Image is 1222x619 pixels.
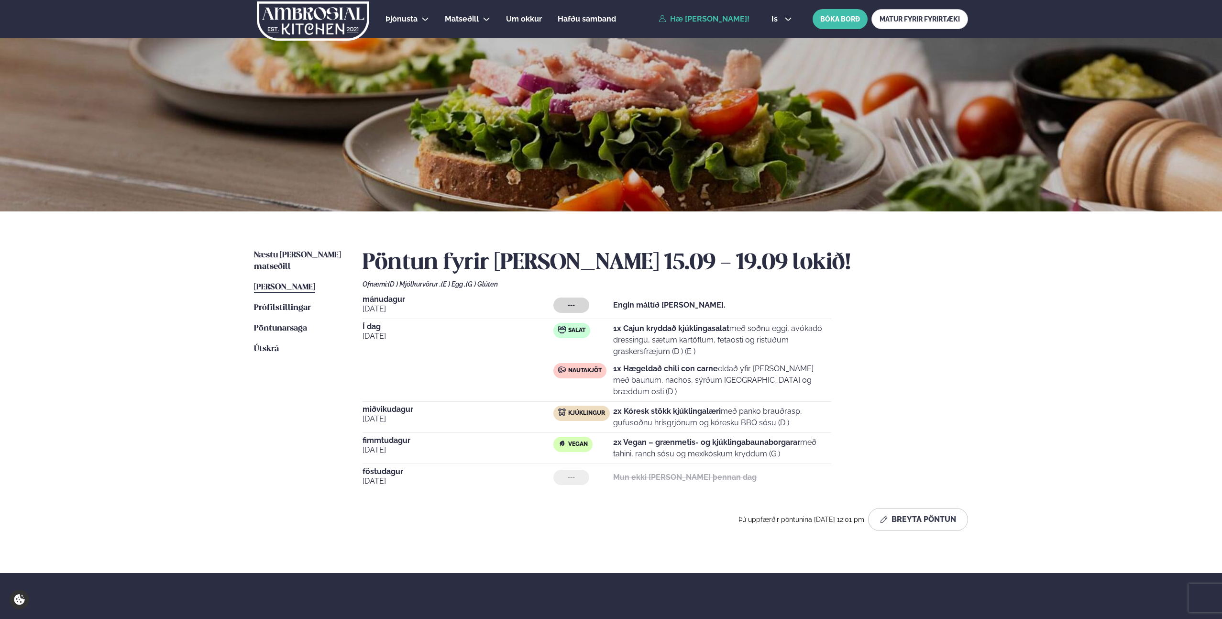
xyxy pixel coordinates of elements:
[445,14,479,23] span: Matseðill
[441,280,466,288] span: (E ) Egg ,
[613,473,757,482] strong: Mun ekki [PERSON_NAME] þennan dag
[385,14,418,23] span: Þjónusta
[506,14,542,23] span: Um okkur
[363,413,553,425] span: [DATE]
[568,474,575,481] span: ---
[388,280,441,288] span: (D ) Mjólkurvörur ,
[466,280,498,288] span: (G ) Glúten
[568,301,575,309] span: ---
[254,302,311,314] a: Prófílstillingar
[254,250,343,273] a: Næstu [PERSON_NAME] matseðill
[445,13,479,25] a: Matseðill
[363,250,968,276] h2: Pöntun fyrir [PERSON_NAME] 15.09 - 19.09 lokið!
[613,364,718,373] strong: 1x Hægeldað chili con carne
[363,296,553,303] span: mánudagur
[363,406,553,413] span: miðvikudagur
[385,13,418,25] a: Þjónusta
[613,300,726,309] strong: Engin máltíð [PERSON_NAME].
[558,13,616,25] a: Hafðu samband
[558,409,566,416] img: chicken.svg
[10,590,29,609] a: Cookie settings
[254,343,279,355] a: Útskrá
[254,345,279,353] span: Útskrá
[613,438,800,447] strong: 2x Vegan – grænmetis- og kjúklingabaunaborgarar
[254,283,315,291] span: [PERSON_NAME]
[868,508,968,531] button: Breyta Pöntun
[568,441,588,448] span: Vegan
[568,327,585,334] span: Salat
[613,324,729,333] strong: 1x Cajun kryddað kjúklingasalat
[613,363,831,398] p: eldað yfir [PERSON_NAME] með baunum, nachos, sýrðum [GEOGRAPHIC_DATA] og bræddum osti (D )
[363,280,968,288] div: Ofnæmi:
[254,282,315,293] a: [PERSON_NAME]
[871,9,968,29] a: MATUR FYRIR FYRIRTÆKI
[813,9,868,29] button: BÓKA BORÐ
[738,516,864,523] span: Þú uppfærðir pöntunina [DATE] 12:01 pm
[254,324,307,332] span: Pöntunarsaga
[254,304,311,312] span: Prófílstillingar
[568,367,602,375] span: Nautakjöt
[558,440,566,447] img: Vegan.svg
[568,409,605,417] span: Kjúklingur
[764,15,800,23] button: is
[558,366,566,374] img: beef.svg
[254,251,341,271] span: Næstu [PERSON_NAME] matseðill
[256,1,370,41] img: logo
[363,303,553,315] span: [DATE]
[659,15,749,23] a: Hæ [PERSON_NAME]!
[363,468,553,475] span: föstudagur
[363,331,553,342] span: [DATE]
[613,323,831,357] p: með soðnu eggi, avókadó dressingu, sætum kartöflum, fetaosti og ristuðum graskersfræjum (D ) (E )
[558,326,566,333] img: salad.svg
[363,437,553,444] span: fimmtudagur
[363,323,553,331] span: Í dag
[558,14,616,23] span: Hafðu samband
[771,15,781,23] span: is
[254,323,307,334] a: Pöntunarsaga
[613,407,721,416] strong: 2x Kóresk stökk kjúklingalæri
[363,444,553,456] span: [DATE]
[363,475,553,487] span: [DATE]
[613,406,831,429] p: með panko brauðrasp, gufusoðnu hrísgrjónum og kóresku BBQ sósu (D )
[613,437,831,460] p: með tahini, ranch sósu og mexíkóskum kryddum (G )
[506,13,542,25] a: Um okkur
